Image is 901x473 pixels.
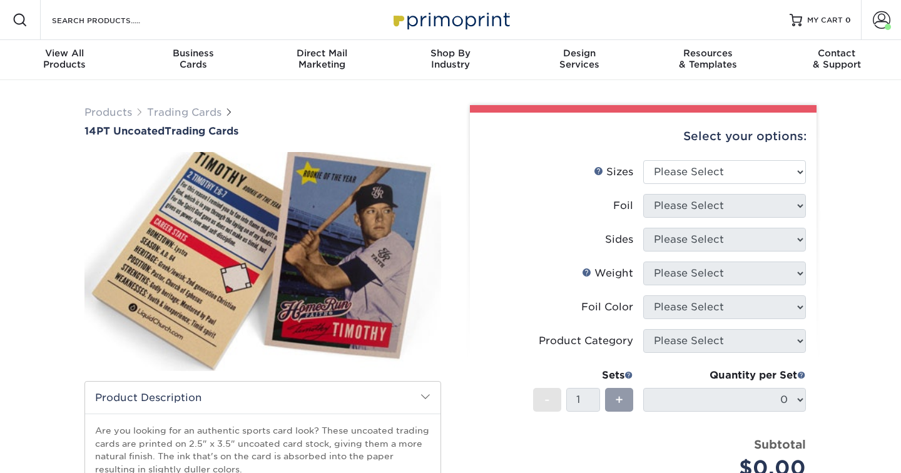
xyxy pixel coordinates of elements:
[129,48,258,59] span: Business
[84,125,441,137] h1: Trading Cards
[539,333,633,348] div: Product Category
[386,40,515,80] a: Shop ByIndustry
[605,232,633,247] div: Sides
[582,266,633,281] div: Weight
[643,368,806,383] div: Quantity per Set
[807,15,843,26] span: MY CART
[84,125,165,137] span: 14PT Uncoated
[388,6,513,33] img: Primoprint
[594,165,633,180] div: Sizes
[544,390,550,409] span: -
[515,48,644,70] div: Services
[581,300,633,315] div: Foil Color
[772,48,901,59] span: Contact
[845,16,851,24] span: 0
[480,113,807,160] div: Select your options:
[257,40,386,80] a: Direct MailMarketing
[129,48,258,70] div: Cards
[754,437,806,451] strong: Subtotal
[84,138,441,385] img: 14PT Uncoated 01
[515,40,644,80] a: DesignServices
[644,48,773,70] div: & Templates
[257,48,386,59] span: Direct Mail
[644,40,773,80] a: Resources& Templates
[615,390,623,409] span: +
[147,106,221,118] a: Trading Cards
[84,106,132,118] a: Products
[772,48,901,70] div: & Support
[515,48,644,59] span: Design
[129,40,258,80] a: BusinessCards
[84,125,441,137] a: 14PT UncoatedTrading Cards
[533,368,633,383] div: Sets
[257,48,386,70] div: Marketing
[51,13,173,28] input: SEARCH PRODUCTS.....
[386,48,515,70] div: Industry
[613,198,633,213] div: Foil
[644,48,773,59] span: Resources
[85,382,440,414] h2: Product Description
[386,48,515,59] span: Shop By
[772,40,901,80] a: Contact& Support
